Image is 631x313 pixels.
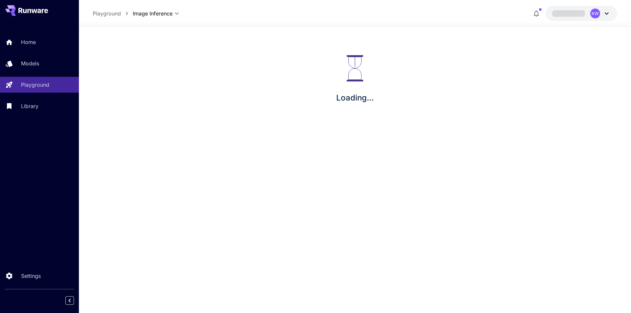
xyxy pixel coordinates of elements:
button: Collapse sidebar [65,296,74,305]
a: Playground [93,10,121,17]
button: KW [546,6,617,21]
p: Home [21,38,36,46]
p: Library [21,102,38,110]
span: Image Inference [133,10,173,17]
div: Collapse sidebar [70,295,79,306]
p: Models [21,59,39,67]
p: Loading... [336,92,374,104]
p: Settings [21,272,41,280]
p: Playground [21,81,49,89]
nav: breadcrumb [93,10,133,17]
div: KW [590,9,600,18]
